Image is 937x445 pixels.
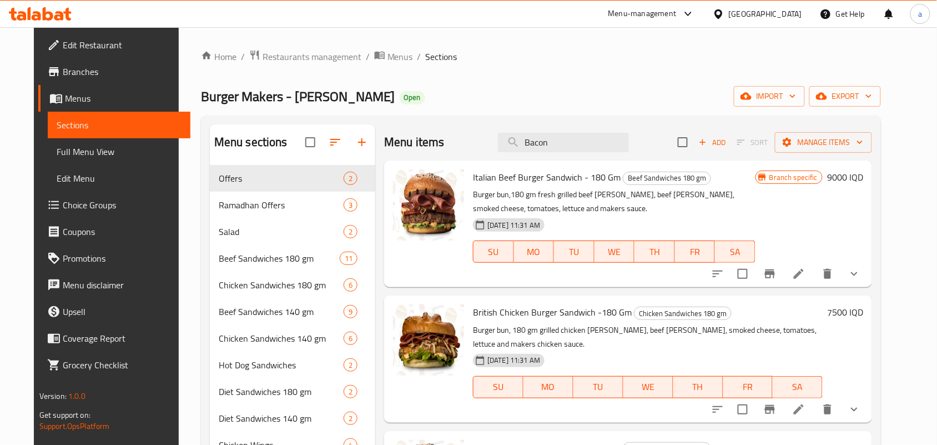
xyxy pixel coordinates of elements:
[473,169,621,186] span: Italian Beef Burger Sandwich - 180 Gm
[48,112,190,138] a: Sections
[57,118,182,132] span: Sections
[344,412,357,425] div: items
[210,245,375,272] div: Beef Sandwiches 180 gm11
[634,241,675,263] button: TH
[417,50,421,63] li: /
[400,93,425,102] span: Open
[623,172,711,185] div: Beef Sandwiches 180 gm
[578,379,619,395] span: TU
[219,225,344,238] div: Salad
[387,50,413,63] span: Menus
[38,298,190,325] a: Upsell
[599,244,631,260] span: WE
[219,252,340,265] span: Beef Sandwiches 180 gm
[818,89,872,103] span: export
[340,252,357,265] div: items
[827,169,863,185] h6: 9000 IQD
[473,188,755,216] p: Burger bun,180 gm fresh grilled beef [PERSON_NAME], beef [PERSON_NAME], smoked cheese, tomatoes, ...
[773,376,823,398] button: SA
[344,385,357,398] div: items
[426,50,457,63] span: Sections
[478,244,509,260] span: SU
[349,129,375,156] button: Add section
[344,387,357,397] span: 2
[344,333,357,344] span: 6
[623,172,711,184] span: Beef Sandwiches 180 gm
[63,278,182,292] span: Menu disclaimer
[201,50,236,63] a: Home
[63,252,182,265] span: Promotions
[57,145,182,158] span: Full Menu View
[814,261,841,287] button: delete
[730,134,775,151] span: Select section first
[478,379,519,395] span: SU
[219,278,344,292] span: Chicken Sandwiches 180 gm
[48,165,190,192] a: Edit Menu
[704,396,731,423] button: sort-choices
[514,241,555,263] button: MO
[241,50,245,63] li: /
[697,136,727,149] span: Add
[757,261,783,287] button: Branch-specific-item
[38,245,190,272] a: Promotions
[344,305,357,318] div: items
[57,172,182,185] span: Edit Menu
[38,218,190,245] a: Coupons
[344,225,357,238] div: items
[918,8,922,20] span: a
[263,50,361,63] span: Restaurants management
[39,419,110,433] a: Support.OpsPlatform
[65,92,182,105] span: Menus
[219,305,344,318] span: Beef Sandwiches 140 gm
[841,396,868,423] button: show more
[814,396,841,423] button: delete
[715,241,755,263] button: SA
[68,389,85,403] span: 1.0.0
[792,403,805,416] a: Edit menu item
[219,385,344,398] span: Diet Sandwiches 180 gm
[299,131,322,154] span: Select all sections
[201,49,881,64] nav: breadcrumb
[63,332,182,345] span: Coverage Report
[809,86,881,107] button: export
[528,379,569,395] span: MO
[473,241,513,263] button: SU
[673,376,723,398] button: TH
[219,172,344,185] span: Offers
[848,267,861,281] svg: Show Choices
[719,244,751,260] span: SA
[249,49,361,64] a: Restaurants management
[728,379,769,395] span: FR
[38,272,190,298] a: Menu disclaimer
[210,352,375,378] div: Hot Dog Sandwiches2
[841,261,868,287] button: show more
[219,198,344,212] span: Ramadhan Offers
[344,413,357,424] span: 2
[384,134,445,151] h2: Menu items
[393,169,464,241] img: Italian Beef Burger Sandwich - 180 Gm
[219,412,344,425] span: Diet Sandwiches 140 gm
[344,278,357,292] div: items
[483,220,545,231] span: [DATE] 11:31 AM
[678,379,719,395] span: TH
[473,376,523,398] button: SU
[38,352,190,378] a: Grocery Checklist
[694,134,730,151] button: Add
[219,332,344,345] span: Chicken Sandwiches 140 gm
[340,253,357,264] span: 11
[827,304,863,320] h6: 7500 IQD
[848,403,861,416] svg: Show Choices
[219,358,344,372] span: Hot Dog Sandwiches
[48,138,190,165] a: Full Menu View
[639,244,671,260] span: TH
[765,172,822,183] span: Branch specific
[38,32,190,58] a: Edit Restaurant
[344,360,357,371] span: 2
